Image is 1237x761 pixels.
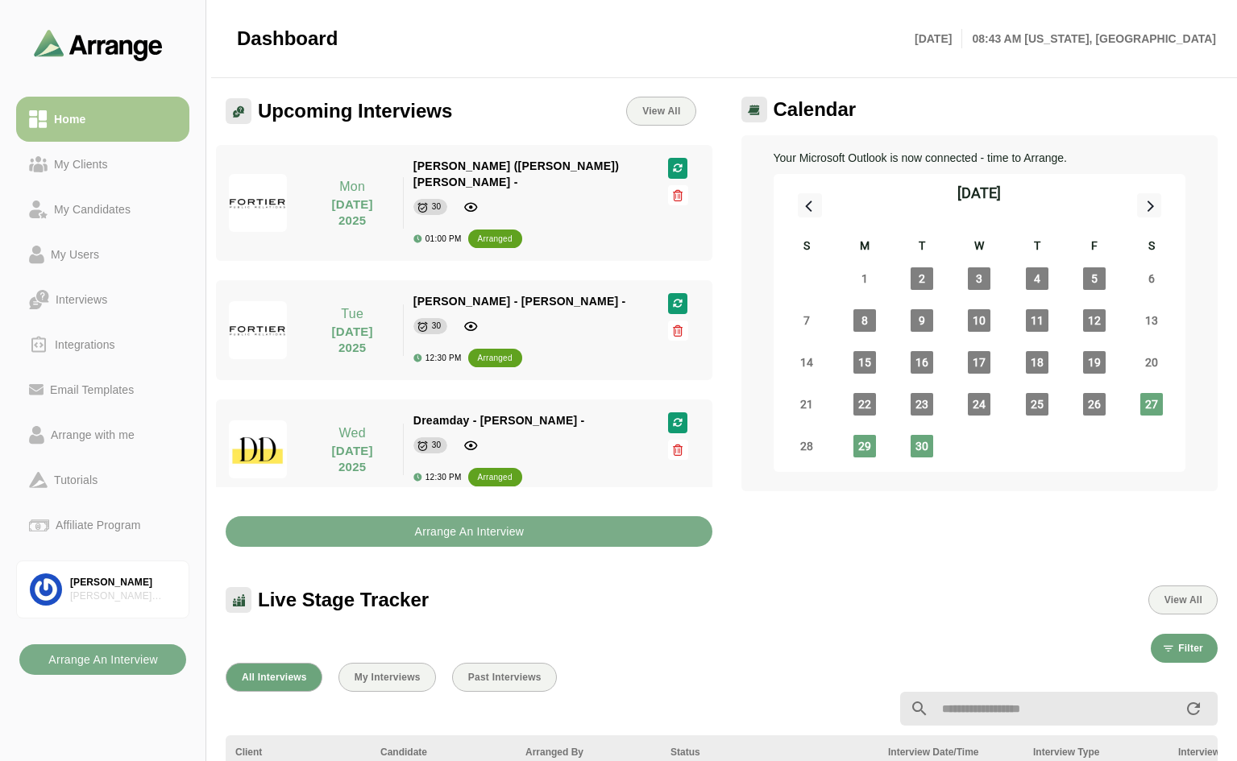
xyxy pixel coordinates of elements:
span: Sunday, September 14, 2025 [795,351,818,374]
div: T [1008,237,1065,258]
a: Interviews [16,277,189,322]
div: Interview Type [1033,745,1159,759]
span: Wednesday, September 24, 2025 [968,393,990,416]
div: My Clients [48,155,114,174]
span: Saturday, September 20, 2025 [1140,351,1163,374]
button: Arrange An Interview [226,516,712,547]
span: Past Interviews [467,672,542,683]
div: 30 [432,437,442,453]
div: My Candidates [48,200,137,219]
div: Affiliate Program [49,515,147,535]
p: Mon [312,177,393,196]
a: My Users [16,232,189,277]
span: Monday, September 22, 2025 [853,393,876,416]
div: arranged [478,231,513,247]
span: Friday, September 26, 2025 [1083,393,1106,416]
span: [PERSON_NAME] - [PERSON_NAME] - [413,295,626,308]
div: Home [48,110,92,129]
span: View All [1164,594,1202,606]
span: Saturday, September 27, 2025 [1140,393,1163,416]
span: My Interviews [354,672,421,683]
span: Calendar [774,97,857,122]
div: F [1065,237,1123,258]
p: 08:43 AM [US_STATE], [GEOGRAPHIC_DATA] [962,29,1216,48]
span: Friday, September 12, 2025 [1083,309,1106,332]
img: fortier_public_relations_llc_logo.jpg [229,174,287,232]
span: Filter [1177,643,1203,654]
a: Affiliate Program [16,503,189,548]
a: Integrations [16,322,189,367]
div: 12:30 PM [413,473,462,482]
p: Tue [312,304,393,324]
button: Filter [1151,634,1218,663]
a: Email Templates [16,367,189,412]
button: Arrange An Interview [19,644,186,675]
span: Live Stage Tracker [258,588,429,612]
div: arranged [478,350,513,366]
div: M [836,237,893,258]
p: [DATE] 2025 [312,324,393,356]
a: View All [626,97,695,126]
span: Tuesday, September 23, 2025 [911,393,933,416]
span: Monday, September 8, 2025 [853,309,876,332]
div: Client [235,745,361,759]
span: Friday, September 19, 2025 [1083,351,1106,374]
img: fortier_public_relations_llc_logo.jpg [229,301,287,359]
span: Wednesday, September 3, 2025 [968,267,990,290]
p: [DATE] 2025 [312,443,393,475]
div: S [1123,237,1181,258]
div: T [893,237,950,258]
span: All Interviews [241,672,307,683]
img: arrangeai-name-small-logo.4d2b8aee.svg [34,29,163,60]
span: Sunday, September 28, 2025 [795,435,818,457]
span: Saturday, September 13, 2025 [1140,309,1163,332]
span: Monday, September 29, 2025 [853,435,876,457]
i: appended action [1184,699,1203,718]
a: Tutorials [16,457,189,503]
span: Thursday, September 4, 2025 [1026,267,1048,290]
div: [DATE] [957,182,1001,205]
a: My Candidates [16,187,189,232]
div: 30 [432,199,442,215]
b: Arrange An Interview [413,516,524,547]
div: Interviews [49,290,114,309]
span: Saturday, September 6, 2025 [1140,267,1163,290]
div: Candidate [380,745,506,759]
a: Home [16,97,189,142]
div: [PERSON_NAME] Associates [70,589,176,603]
span: Tuesday, September 30, 2025 [911,435,933,457]
div: Status [670,745,869,759]
span: Sunday, September 21, 2025 [795,393,818,416]
span: Thursday, September 25, 2025 [1026,393,1048,416]
span: Tuesday, September 2, 2025 [911,267,933,290]
div: W [951,237,1008,258]
span: Wednesday, September 10, 2025 [968,309,990,332]
div: arranged [478,469,513,486]
span: Upcoming Interviews [258,99,452,123]
span: Dashboard [237,27,338,51]
div: Tutorials [48,470,104,490]
span: Thursday, September 18, 2025 [1026,351,1048,374]
div: [PERSON_NAME] [70,576,176,589]
div: 01:00 PM [413,234,462,243]
div: Email Templates [44,380,140,399]
button: Past Interviews [452,663,557,692]
p: [DATE] 2025 [312,196,393,229]
a: My Clients [16,142,189,187]
span: Thursday, September 11, 2025 [1026,309,1048,332]
div: Arrange with me [44,425,141,445]
button: View All [1148,585,1218,614]
span: View All [641,105,680,117]
span: Wednesday, September 17, 2025 [968,351,990,374]
p: Wed [312,424,393,443]
span: Monday, September 1, 2025 [853,267,876,290]
a: [PERSON_NAME][PERSON_NAME] Associates [16,560,189,618]
span: [PERSON_NAME] ([PERSON_NAME]) [PERSON_NAME] - [413,159,619,188]
a: Arrange with me [16,412,189,457]
img: dreamdayla_logo.jpg [229,420,287,478]
b: Arrange An Interview [48,644,158,675]
p: [DATE] [915,29,962,48]
div: My Users [44,245,106,264]
div: Arranged By [525,745,651,759]
button: All Interviews [226,663,322,692]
